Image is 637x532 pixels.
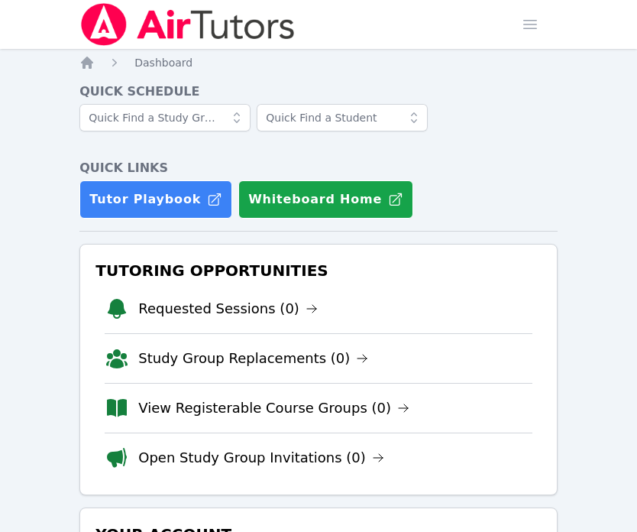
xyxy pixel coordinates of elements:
[138,397,409,419] a: View Registerable Course Groups (0)
[79,3,296,46] img: Air Tutors
[79,104,251,131] input: Quick Find a Study Group
[134,55,192,70] a: Dashboard
[134,57,192,69] span: Dashboard
[138,447,384,469] a: Open Study Group Invitations (0)
[257,104,428,131] input: Quick Find a Student
[138,348,368,369] a: Study Group Replacements (0)
[79,180,232,219] a: Tutor Playbook
[92,257,545,284] h3: Tutoring Opportunities
[79,83,558,101] h4: Quick Schedule
[238,180,413,219] button: Whiteboard Home
[138,298,318,320] a: Requested Sessions (0)
[79,55,558,70] nav: Breadcrumb
[79,159,558,177] h4: Quick Links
